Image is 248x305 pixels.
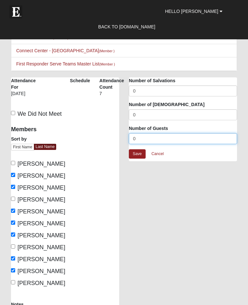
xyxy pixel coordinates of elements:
[99,62,115,66] small: (Member )
[99,90,119,101] div: 7
[11,268,15,272] input: [PERSON_NAME]
[11,90,31,101] div: [DATE]
[70,77,90,84] label: Schedule
[11,77,31,90] label: Attendance For
[11,126,119,133] h4: Members
[17,111,62,117] span: We Did Not Meet
[11,136,26,142] label: Sort by
[11,209,15,213] input: [PERSON_NAME]
[17,280,65,286] span: [PERSON_NAME]
[17,161,65,167] span: [PERSON_NAME]
[11,173,15,177] input: [PERSON_NAME]
[11,221,15,225] input: [PERSON_NAME]
[129,125,168,132] label: Number of Guests
[99,77,119,90] label: Attendance Count
[17,244,65,251] span: [PERSON_NAME]
[17,196,65,203] span: [PERSON_NAME]
[16,48,115,53] a: Connect Center - [GEOGRAPHIC_DATA](Member )
[11,161,15,165] input: [PERSON_NAME]
[11,144,34,151] a: First Name
[34,144,56,150] a: Last Name
[9,5,22,18] img: Eleven22 logo
[17,208,65,215] span: [PERSON_NAME]
[17,268,65,274] span: [PERSON_NAME]
[160,3,227,19] a: Hello [PERSON_NAME]
[129,149,146,159] a: Save
[99,49,114,53] small: (Member )
[11,185,15,189] input: [PERSON_NAME]
[17,172,65,179] span: [PERSON_NAME]
[17,184,65,191] span: [PERSON_NAME]
[129,77,175,84] label: Number of Salvations
[11,244,15,249] input: [PERSON_NAME]
[11,232,15,237] input: [PERSON_NAME]
[16,61,115,66] a: First Responder Serve Teams Master List(Member )
[11,256,15,261] input: [PERSON_NAME]
[17,256,65,262] span: [PERSON_NAME]
[11,280,15,284] input: [PERSON_NAME]
[129,101,204,108] label: Number of [DEMOGRAPHIC_DATA]
[165,9,218,14] span: Hello [PERSON_NAME]
[147,149,168,159] a: Cancel
[17,220,65,227] span: [PERSON_NAME]
[11,197,15,201] input: [PERSON_NAME]
[17,232,65,239] span: [PERSON_NAME]
[11,111,15,115] input: We Did Not Meet
[93,19,160,35] a: Back to [DOMAIN_NAME]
